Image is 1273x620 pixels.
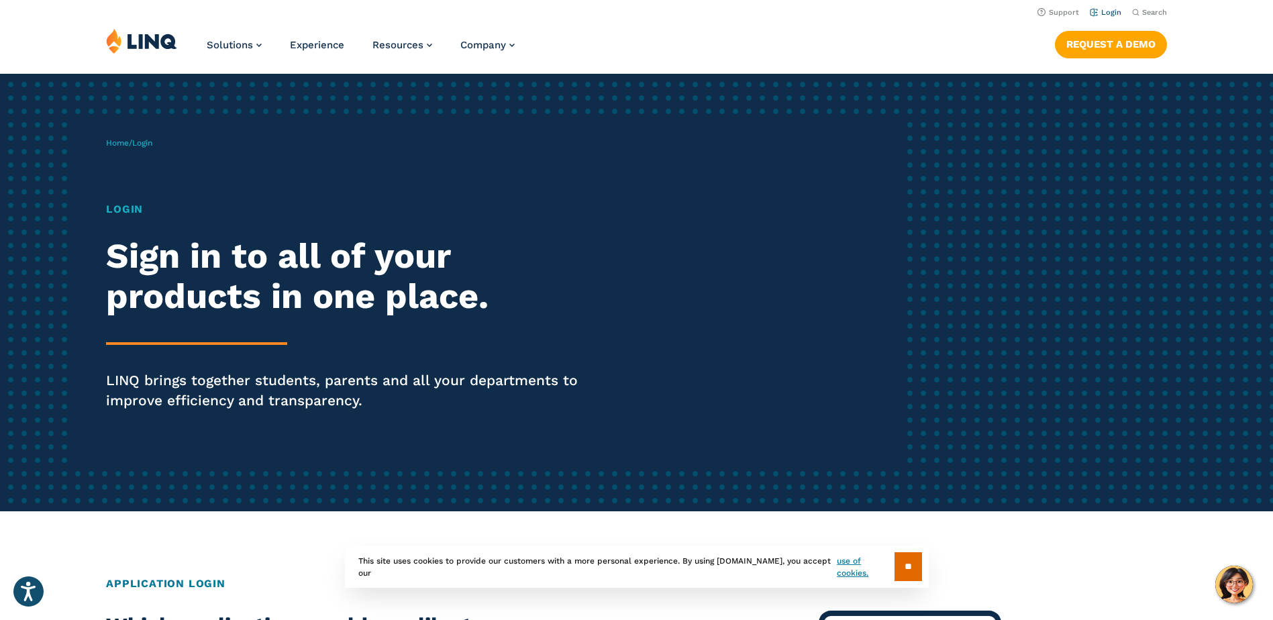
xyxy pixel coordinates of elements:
[837,555,894,579] a: use of cookies.
[106,370,597,411] p: LINQ brings together students, parents and all your departments to improve efficiency and transpa...
[106,236,597,317] h2: Sign in to all of your products in one place.
[132,138,152,148] span: Login
[345,546,929,588] div: This site uses cookies to provide our customers with a more personal experience. By using [DOMAIN...
[106,138,152,148] span: /
[106,201,597,217] h1: Login
[372,39,423,51] span: Resources
[460,39,506,51] span: Company
[1055,31,1167,58] a: Request a Demo
[372,39,432,51] a: Resources
[1055,28,1167,58] nav: Button Navigation
[1142,8,1167,17] span: Search
[106,138,129,148] a: Home
[207,39,262,51] a: Solutions
[1037,8,1079,17] a: Support
[1090,8,1121,17] a: Login
[1215,566,1253,603] button: Hello, have a question? Let’s chat.
[1132,7,1167,17] button: Open Search Bar
[207,39,253,51] span: Solutions
[207,28,515,72] nav: Primary Navigation
[106,28,177,54] img: LINQ | K‑12 Software
[460,39,515,51] a: Company
[290,39,344,51] a: Experience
